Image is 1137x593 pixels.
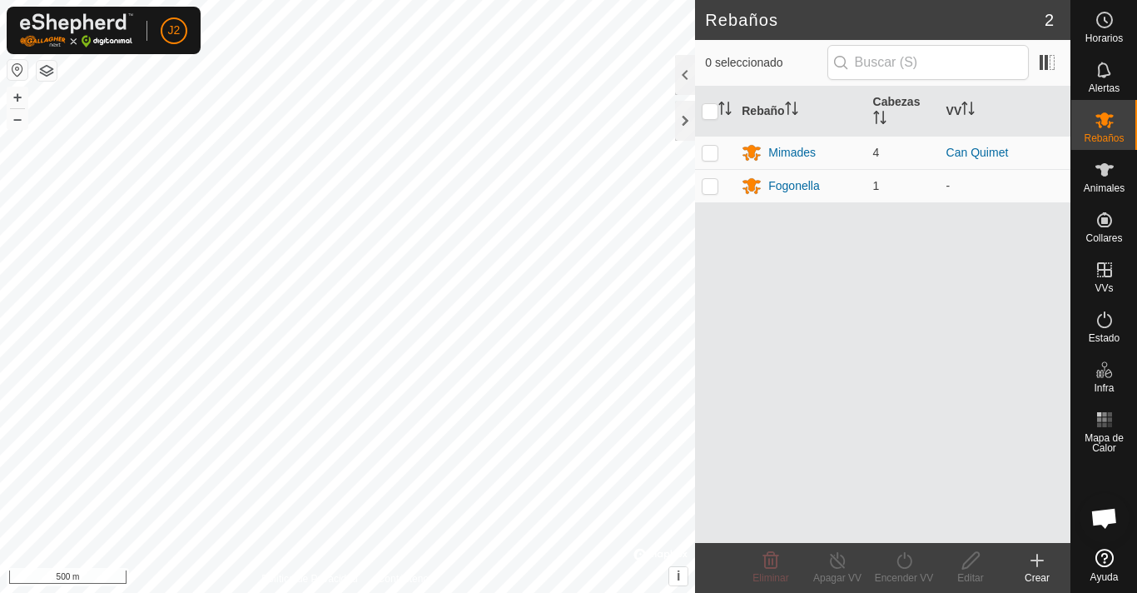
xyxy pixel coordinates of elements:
p-sorticon: Activar para ordenar [718,104,732,117]
span: Animales [1084,183,1125,193]
span: Mapa de Calor [1075,433,1133,453]
th: Cabezas [866,87,940,137]
span: VVs [1095,283,1113,293]
p-sorticon: Activar para ordenar [961,104,975,117]
div: Crear [1004,571,1070,586]
span: Estado [1089,333,1120,343]
a: Obre el xat [1080,493,1130,543]
span: 2 [1045,7,1054,32]
p-sorticon: Activar para ordenar [873,113,886,127]
button: Capas del Mapa [37,61,57,81]
h2: Rebaños [705,10,1045,30]
p-sorticon: Activar para ordenar [785,104,798,117]
th: VV [940,87,1070,137]
span: 1 [873,179,880,192]
span: Rebaños [1084,133,1124,143]
div: Encender VV [871,571,937,586]
span: i [677,569,680,583]
a: Política de Privacidad [261,571,357,586]
div: Editar [937,571,1004,586]
div: Mimades [768,144,816,162]
button: i [669,567,688,586]
img: Logo Gallagher [20,13,133,47]
button: Restablecer Mapa [7,60,27,80]
button: – [7,109,27,129]
td: - [940,169,1070,202]
a: Can Quimet [946,146,1009,159]
span: Horarios [1085,33,1123,43]
span: Collares [1085,233,1122,243]
a: Contáctenos [378,571,434,586]
input: Buscar (S) [827,45,1029,80]
span: Ayuda [1090,572,1119,582]
span: J2 [168,22,181,39]
span: 4 [873,146,880,159]
a: Ayuda [1071,542,1137,589]
span: Infra [1094,383,1114,393]
span: 0 seleccionado [705,54,827,72]
button: + [7,87,27,107]
th: Rebaño [735,87,866,137]
span: Eliminar [752,572,788,584]
div: Apagar VV [804,571,871,586]
div: Fogonella [768,177,820,195]
span: Alertas [1089,83,1120,93]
